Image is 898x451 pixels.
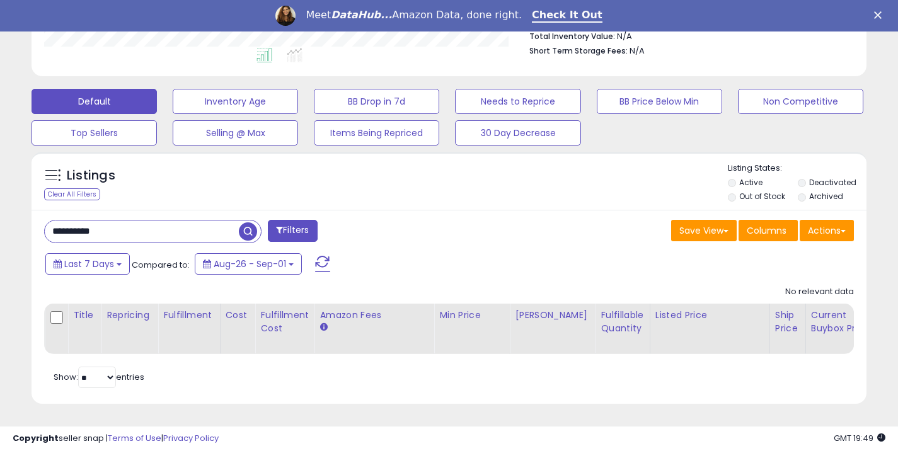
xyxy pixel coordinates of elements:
[529,28,844,43] li: N/A
[45,253,130,275] button: Last 7 Days
[331,9,392,21] i: DataHub...
[44,188,100,200] div: Clear All Filters
[597,89,722,114] button: BB Price Below Min
[515,309,590,322] div: [PERSON_NAME]
[785,286,854,298] div: No relevant data
[73,309,96,322] div: Title
[64,258,114,270] span: Last 7 Days
[601,309,644,335] div: Fulfillable Quantity
[834,432,885,444] span: 2025-09-9 19:49 GMT
[268,220,317,242] button: Filters
[32,89,157,114] button: Default
[809,177,856,188] label: Deactivated
[532,9,602,23] a: Check It Out
[226,309,250,322] div: Cost
[13,432,59,444] strong: Copyright
[260,309,309,335] div: Fulfillment Cost
[800,220,854,241] button: Actions
[314,89,439,114] button: BB Drop in 7d
[195,253,302,275] button: Aug-26 - Sep-01
[529,45,628,56] b: Short Term Storage Fees:
[747,224,786,237] span: Columns
[163,432,219,444] a: Privacy Policy
[439,309,504,322] div: Min Price
[655,309,764,322] div: Listed Price
[809,191,843,202] label: Archived
[173,120,298,146] button: Selling @ Max
[738,89,863,114] button: Non Competitive
[275,6,296,26] img: Profile image for Georgie
[314,120,439,146] button: Items Being Repriced
[455,120,580,146] button: 30 Day Decrease
[108,432,161,444] a: Terms of Use
[67,167,115,185] h5: Listings
[874,11,887,19] div: Close
[106,309,153,322] div: Repricing
[173,89,298,114] button: Inventory Age
[739,191,785,202] label: Out of Stock
[775,309,800,335] div: Ship Price
[811,309,876,335] div: Current Buybox Price
[728,163,866,174] p: Listing States:
[319,322,327,333] small: Amazon Fees.
[132,259,190,271] span: Compared to:
[739,177,763,188] label: Active
[214,258,286,270] span: Aug-26 - Sep-01
[13,433,219,445] div: seller snap | |
[319,309,429,322] div: Amazon Fees
[163,309,214,322] div: Fulfillment
[455,89,580,114] button: Needs to Reprice
[630,45,645,57] span: N/A
[306,9,522,21] div: Meet Amazon Data, done right.
[671,220,737,241] button: Save View
[529,31,615,42] b: Total Inventory Value:
[739,220,798,241] button: Columns
[54,371,144,383] span: Show: entries
[32,120,157,146] button: Top Sellers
